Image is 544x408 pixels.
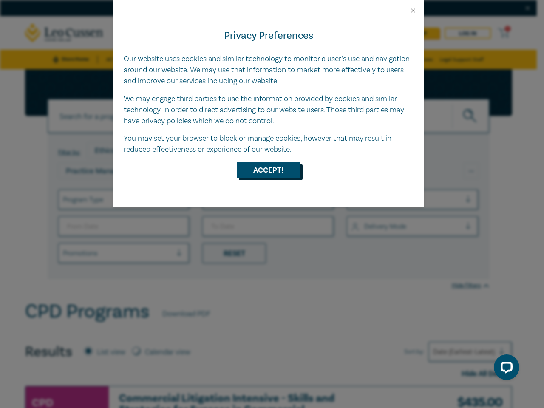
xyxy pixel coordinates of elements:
h4: Privacy Preferences [124,28,414,43]
button: Close [409,7,417,14]
p: We may engage third parties to use the information provided by cookies and similar technology, in... [124,93,414,127]
p: Our website uses cookies and similar technology to monitor a user’s use and navigation around our... [124,54,414,87]
p: You may set your browser to block or manage cookies, however that may result in reduced effective... [124,133,414,155]
iframe: LiveChat chat widget [487,351,523,387]
button: Accept! [237,162,300,178]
